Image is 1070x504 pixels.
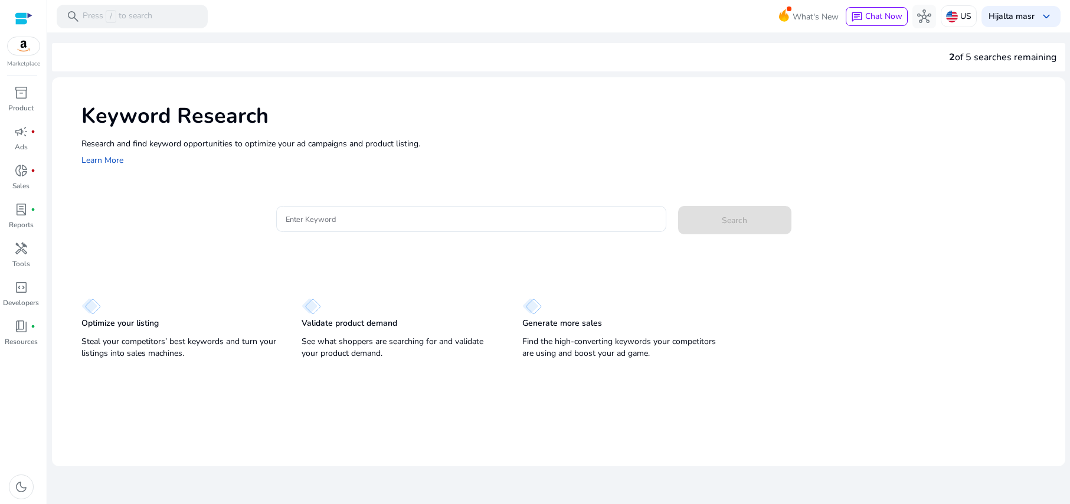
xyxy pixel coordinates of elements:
span: 2 [949,51,955,64]
span: keyboard_arrow_down [1039,9,1053,24]
p: Optimize your listing [81,318,159,329]
img: diamond.svg [302,298,321,315]
span: book_4 [14,319,28,333]
button: chatChat Now [846,7,908,26]
span: / [106,10,116,23]
p: Tools [12,258,30,269]
p: Hi [989,12,1035,21]
p: Press to search [83,10,152,23]
span: inventory_2 [14,86,28,100]
span: Chat Now [865,11,902,22]
p: Reports [9,220,34,230]
span: fiber_manual_record [31,207,35,212]
span: handyman [14,241,28,256]
span: chat [851,11,863,23]
p: See what shoppers are searching for and validate your product demand. [302,336,498,359]
span: search [66,9,80,24]
p: Generate more sales [522,318,602,329]
div: of 5 searches remaining [949,50,1056,64]
img: diamond.svg [522,298,542,315]
p: Marketplace [7,60,40,68]
span: donut_small [14,163,28,178]
p: Developers [3,297,39,308]
p: Find the high-converting keywords your competitors are using and boost your ad game. [522,336,719,359]
button: hub [912,5,936,28]
span: code_blocks [14,280,28,294]
img: diamond.svg [81,298,101,315]
a: Learn More [81,155,123,166]
span: campaign [14,125,28,139]
h1: Keyword Research [81,103,1053,129]
p: Steal your competitors’ best keywords and turn your listings into sales machines. [81,336,278,359]
p: US [960,6,971,27]
span: fiber_manual_record [31,129,35,134]
b: jalta masr [997,11,1035,22]
span: What's New [793,6,839,27]
span: lab_profile [14,202,28,217]
p: Sales [12,181,30,191]
span: fiber_manual_record [31,168,35,173]
p: Product [8,103,34,113]
span: dark_mode [14,480,28,494]
p: Ads [15,142,28,152]
span: hub [917,9,931,24]
p: Research and find keyword opportunities to optimize your ad campaigns and product listing. [81,138,1053,150]
p: Validate product demand [302,318,397,329]
img: us.svg [946,11,958,22]
p: Resources [5,336,38,347]
img: amazon.svg [8,37,40,55]
span: fiber_manual_record [31,324,35,329]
